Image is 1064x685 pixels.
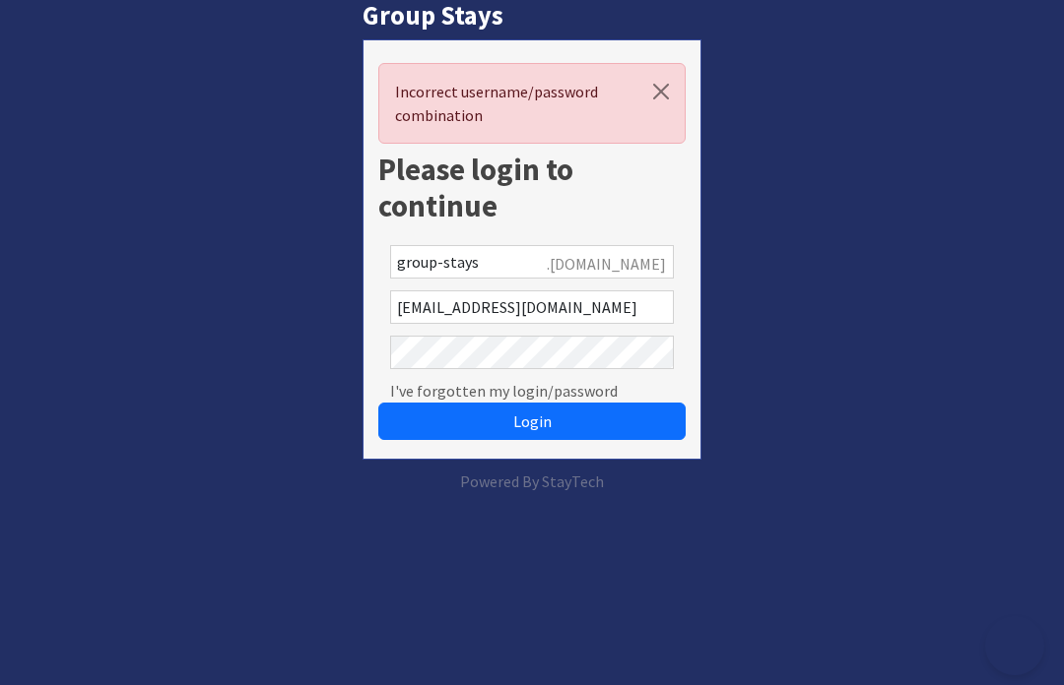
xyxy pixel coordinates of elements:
[390,379,618,403] a: I've forgotten my login/password
[390,290,674,324] input: Email
[390,245,674,279] input: Account Reference
[513,411,552,431] span: Login
[378,63,686,144] div: Incorrect username/password combination
[378,403,686,440] button: Login
[363,469,701,493] p: Powered By StayTech
[378,152,686,224] h1: Please login to continue
[547,252,666,276] span: .[DOMAIN_NAME]
[985,616,1044,675] iframe: Toggle Customer Support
